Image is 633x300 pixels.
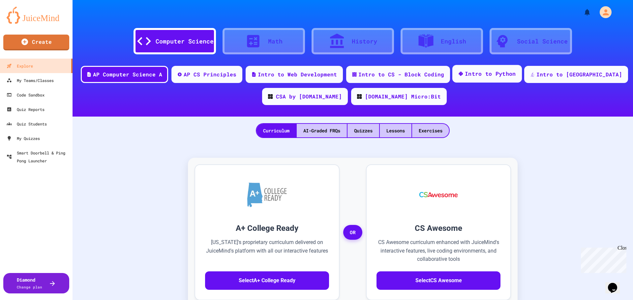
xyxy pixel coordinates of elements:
[7,149,70,165] div: Smart Doorbell & Ping Pong Launcher
[7,7,66,24] img: logo-orange.svg
[268,37,283,46] div: Math
[536,70,622,78] div: Intro to [GEOGRAPHIC_DATA]
[517,37,568,46] div: Social Science
[156,37,214,46] div: Computer Science
[7,120,47,128] div: Quiz Students
[365,93,441,100] div: [DOMAIN_NAME] Micro:Bit
[347,124,379,137] div: Quizzes
[7,134,40,142] div: My Quizzes
[276,93,342,100] div: CSA by [DOMAIN_NAME]
[412,124,449,137] div: Exercises
[343,225,362,240] span: OR
[268,94,273,99] img: CODE_logo_RGB.png
[578,245,626,273] iframe: chat widget
[377,238,500,263] p: CS Awesome curriculum enhanced with JuiceMind's interactive features, live coding environments, a...
[3,35,69,50] a: Create
[247,182,287,207] img: A+ College Ready
[377,271,500,290] button: SelectCS Awesome
[7,62,33,70] div: Explore
[17,285,42,289] span: Change plan
[593,5,613,20] div: My Account
[3,273,69,293] button: DiamondChange plan
[17,276,42,290] div: Diamond
[571,7,593,18] div: My Notifications
[93,70,162,78] div: AP Computer Science A
[605,274,626,293] iframe: chat widget
[465,70,516,78] div: Intro to Python
[357,94,362,99] img: CODE_logo_RGB.png
[258,70,337,78] div: Intro to Web Development
[413,175,465,214] img: CS Awesome
[7,76,54,84] div: My Teams/Classes
[380,124,411,137] div: Lessons
[7,91,45,99] div: Code Sandbox
[377,222,500,234] h3: CS Awesome
[352,37,377,46] div: History
[358,70,444,78] div: Intro to CS - Block Coding
[7,105,45,113] div: Quiz Reports
[205,238,329,263] p: [US_STATE]'s proprietary curriculum delivered on JuiceMind's platform with all our interactive fe...
[297,124,347,137] div: AI-Graded FRQs
[441,37,466,46] div: English
[184,70,236,78] div: AP CS Principles
[205,271,329,290] button: SelectA+ College Ready
[3,3,45,42] div: Chat with us now!Close
[205,222,329,234] h3: A+ College Ready
[256,124,296,137] div: Curriculum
